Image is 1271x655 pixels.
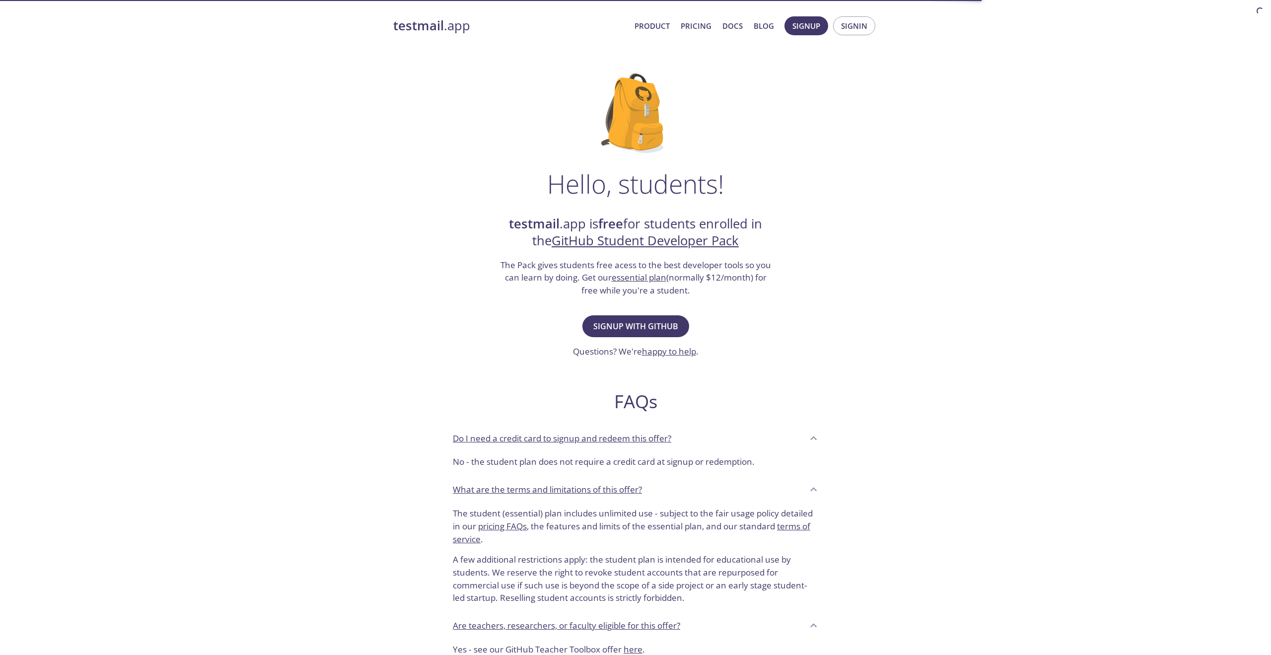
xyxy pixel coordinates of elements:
[445,503,826,612] div: What are the terms and limitations of this offer?
[624,644,642,655] a: here
[499,216,772,250] h2: .app is for students enrolled in the
[784,16,828,35] button: Signup
[445,451,826,476] div: Do I need a credit card to signup and redeem this offer?
[499,259,772,297] h3: The Pack gives students free acess to the best developer tools so you can learn by doing. Get our...
[445,476,826,503] div: What are the terms and limitations of this offer?
[833,16,875,35] button: Signin
[478,520,527,532] a: pricing FAQs
[582,315,689,337] button: Signup with GitHub
[635,19,670,32] a: Product
[601,73,670,153] img: github-student-backpack.png
[445,390,826,413] h2: FAQs
[453,455,818,468] p: No - the student plan does not require a credit card at signup or redemption.
[598,215,623,232] strong: free
[593,319,678,333] span: Signup with GitHub
[453,507,818,545] p: The student (essential) plan includes unlimited use - subject to the fair usage policy detailed i...
[453,545,818,604] p: A few additional restrictions apply: the student plan is intended for educational use by students...
[393,17,627,34] a: testmail.app
[509,215,560,232] strong: testmail
[393,17,444,34] strong: testmail
[841,19,867,32] span: Signin
[681,19,711,32] a: Pricing
[453,520,810,545] a: terms of service
[552,232,739,249] a: GitHub Student Developer Pack
[722,19,743,32] a: Docs
[453,619,680,632] p: Are teachers, researchers, or faculty eligible for this offer?
[453,432,671,445] p: Do I need a credit card to signup and redeem this offer?
[792,19,820,32] span: Signup
[445,425,826,451] div: Do I need a credit card to signup and redeem this offer?
[445,612,826,639] div: Are teachers, researchers, or faculty eligible for this offer?
[453,483,642,496] p: What are the terms and limitations of this offer?
[754,19,774,32] a: Blog
[547,169,724,199] h1: Hello, students!
[642,346,696,357] a: happy to help
[612,272,666,283] a: essential plan
[573,345,699,358] h3: Questions? We're .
